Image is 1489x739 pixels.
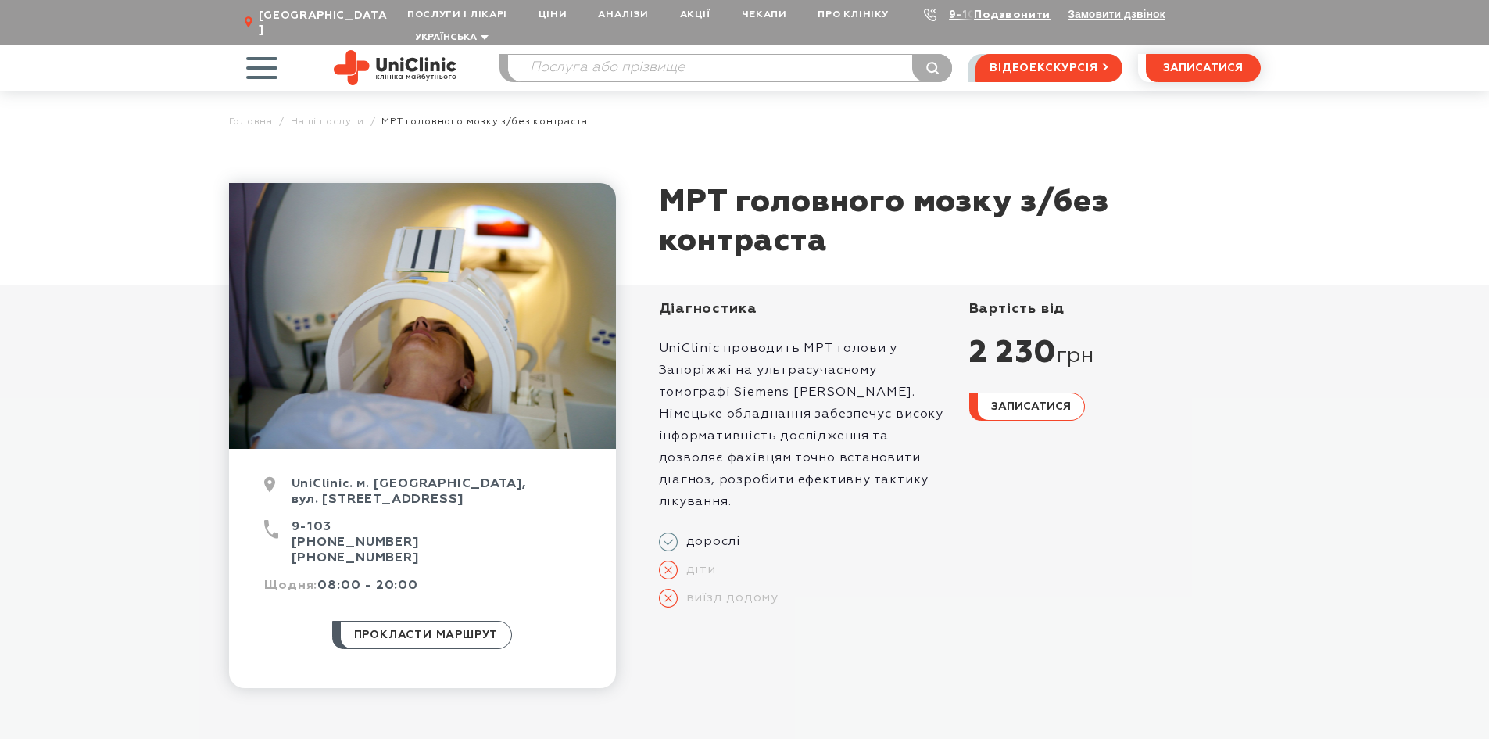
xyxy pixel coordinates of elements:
[381,116,587,127] span: МРТ головного мозку з/без контраста
[678,562,716,578] span: діти
[969,334,1261,373] div: 2 230
[990,55,1097,81] span: відеоекскурсія
[949,9,983,20] a: 9-103
[969,302,1065,316] span: вартість від
[975,54,1122,82] a: відеоекскурсія
[411,32,489,44] button: Українська
[264,579,318,592] span: Щодня:
[292,552,419,565] a: [PHONE_NUMBER]
[974,9,1051,20] a: Подзвонити
[1146,54,1261,82] button: записатися
[334,50,456,85] img: Uniclinic
[264,476,581,519] div: UniClinic. м. [GEOGRAPHIC_DATA], вул. [STREET_ADDRESS]
[659,183,1261,261] h1: МРТ головного мозку з/без контраста
[678,534,742,550] span: дорослі
[292,536,419,549] a: [PHONE_NUMBER]
[229,116,274,127] a: Головна
[1068,8,1165,20] button: Замовити дзвінок
[969,393,1085,421] button: записатися
[508,55,952,81] input: Послуга або прізвище
[659,338,950,513] p: UniClinic проводить МРТ голови у Запоріжжі на ультрасучасному томографі Siemens [PERSON_NAME]. Ні...
[332,621,513,649] a: прокласти маршрут
[1163,63,1243,74] span: записатися
[264,578,581,605] div: 08:00 - 20:00
[678,590,779,606] span: виїзд додому
[659,300,950,318] div: Діагностика
[991,401,1071,412] span: записатися
[291,116,364,127] a: Наші послуги
[1057,343,1094,370] span: грн
[354,622,499,648] span: прокласти маршрут
[292,521,331,533] a: 9-103
[415,33,477,42] span: Українська
[259,9,392,37] span: [GEOGRAPHIC_DATA]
